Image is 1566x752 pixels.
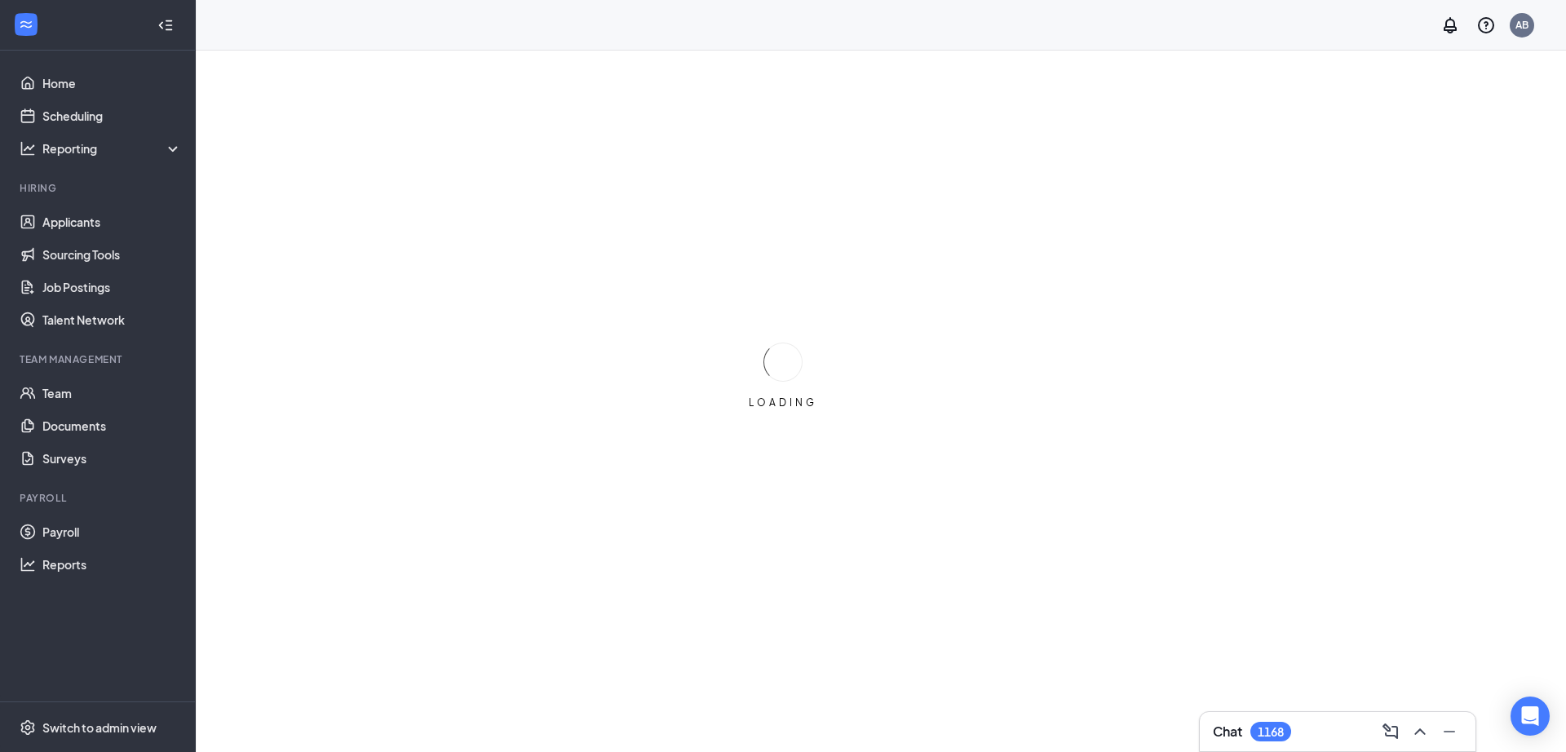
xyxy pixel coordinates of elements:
div: 1168 [1258,725,1284,739]
a: Payroll [42,515,182,548]
a: Talent Network [42,303,182,336]
a: Job Postings [42,271,182,303]
div: Open Intercom Messenger [1511,697,1550,736]
a: Documents [42,409,182,442]
svg: Analysis [20,140,36,157]
button: ComposeMessage [1378,719,1404,745]
div: AB [1515,18,1528,32]
svg: WorkstreamLogo [18,16,34,33]
div: Switch to admin view [42,719,157,736]
a: Scheduling [42,100,182,132]
div: Reporting [42,140,183,157]
a: Team [42,377,182,409]
button: Minimize [1436,719,1462,745]
a: Reports [42,548,182,581]
svg: Settings [20,719,36,736]
svg: QuestionInfo [1476,15,1496,35]
svg: Notifications [1440,15,1460,35]
a: Surveys [42,442,182,475]
svg: Collapse [157,17,174,33]
a: Applicants [42,206,182,238]
svg: ComposeMessage [1381,722,1400,741]
svg: ChevronUp [1410,722,1430,741]
a: Home [42,67,182,100]
a: Sourcing Tools [42,238,182,271]
svg: Minimize [1440,722,1459,741]
div: LOADING [742,396,824,409]
div: Hiring [20,181,179,195]
button: ChevronUp [1407,719,1433,745]
div: Payroll [20,491,179,505]
h3: Chat [1213,723,1242,741]
div: Team Management [20,352,179,366]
